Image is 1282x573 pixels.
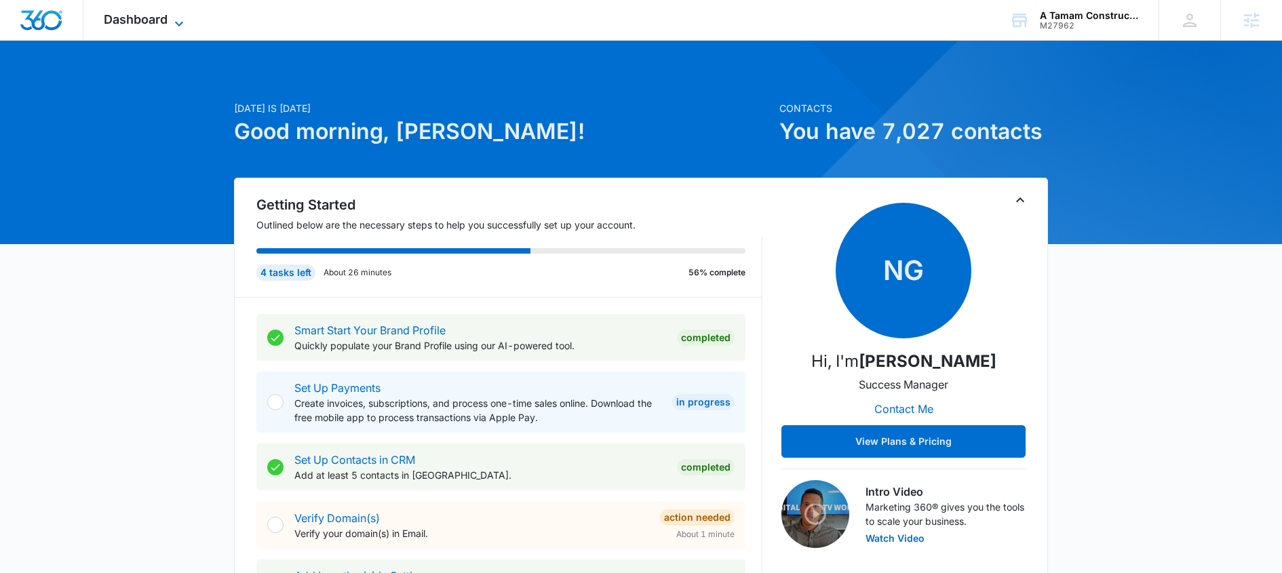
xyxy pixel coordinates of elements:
div: account name [1040,10,1139,21]
div: In Progress [672,394,735,410]
p: Success Manager [859,376,948,393]
p: Create invoices, subscriptions, and process one-time sales online. Download the free mobile app t... [294,396,661,424]
p: Add at least 5 contacts in [GEOGRAPHIC_DATA]. [294,468,666,482]
p: [DATE] is [DATE] [234,101,771,115]
span: NG [836,203,971,338]
button: Watch Video [866,534,925,543]
strong: [PERSON_NAME] [859,351,996,371]
p: Outlined below are the necessary steps to help you successfully set up your account. [256,218,762,232]
button: Toggle Collapse [1012,192,1028,208]
p: Quickly populate your Brand Profile using our AI-powered tool. [294,338,666,353]
img: Intro Video [781,480,849,548]
p: Hi, I'm [811,349,996,374]
div: account id [1040,21,1139,31]
a: Set Up Contacts in CRM [294,453,415,467]
a: Smart Start Your Brand Profile [294,323,446,337]
h3: Intro Video [866,483,1026,500]
span: About 1 minute [676,528,735,540]
p: Marketing 360® gives you the tools to scale your business. [866,500,1026,528]
p: About 26 minutes [324,266,391,279]
a: Verify Domain(s) [294,511,380,525]
h1: Good morning, [PERSON_NAME]! [234,115,771,148]
div: Completed [677,330,735,346]
div: Action Needed [660,509,735,526]
a: Set Up Payments [294,381,381,395]
p: Verify your domain(s) in Email. [294,526,649,540]
div: Completed [677,459,735,475]
span: Dashboard [104,12,168,26]
div: 4 tasks left [256,264,315,281]
p: Contacts [779,101,1048,115]
h1: You have 7,027 contacts [779,115,1048,148]
button: Contact Me [861,393,947,425]
button: View Plans & Pricing [781,425,1026,458]
h2: Getting Started [256,195,762,215]
p: 56% complete [688,266,745,279]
